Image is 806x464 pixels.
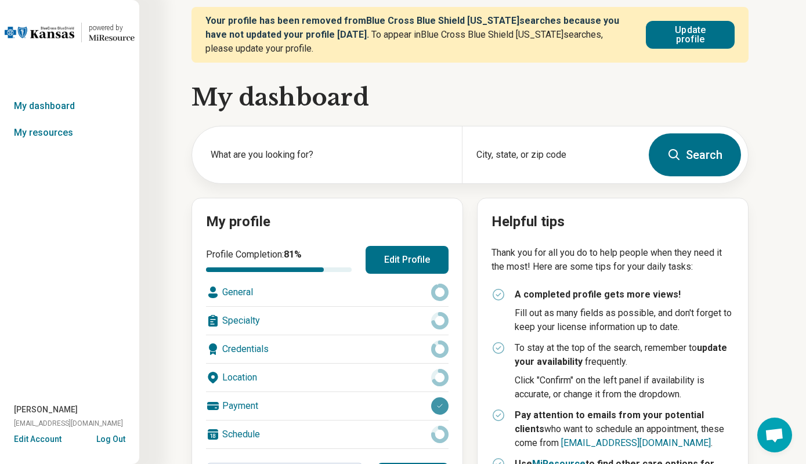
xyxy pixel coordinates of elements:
[515,306,734,334] p: Fill out as many fields as possible, and don't forget to keep your license information up to date.
[14,404,78,416] span: [PERSON_NAME]
[206,335,449,363] div: Credentials
[206,392,449,420] div: Payment
[5,19,74,46] img: Blue Cross Blue Shield Kansas
[205,29,603,54] span: To appear in Blue Cross Blue Shield [US_STATE] searches, please update your profile.
[561,437,711,448] a: [EMAIL_ADDRESS][DOMAIN_NAME]
[515,409,704,434] strong: Pay attention to emails from your potential clients
[206,420,449,448] div: Schedule
[206,212,449,232] h2: My profile
[491,212,734,232] h2: Helpful tips
[205,15,619,40] span: Your profile has been removed from Blue Cross Blue Shield [US_STATE] searches because you have no...
[757,418,792,452] div: Open chat
[515,408,734,450] p: who want to schedule an appointment, these come from .
[366,246,449,274] button: Edit Profile
[206,307,449,335] div: Specialty
[649,133,741,176] button: Search
[5,19,135,46] a: Blue Cross Blue Shield Kansaspowered by
[14,418,123,429] span: [EMAIL_ADDRESS][DOMAIN_NAME]
[206,278,449,306] div: General
[515,341,734,369] p: To stay at the top of the search, remember to frequently.
[211,148,448,162] label: What are you looking for?
[206,248,352,272] div: Profile Completion:
[646,21,735,49] button: Update profile
[515,289,681,300] strong: A completed profile gets more views!
[515,374,734,401] p: Click "Confirm" on the left panel if availability is accurate, or change it from the dropdown.
[491,246,734,274] p: Thank you for all you do to help people when they need it the most! Here are some tips for your d...
[89,23,135,33] div: powered by
[96,433,125,443] button: Log Out
[284,249,302,260] span: 81 %
[191,81,749,114] h1: My dashboard
[14,433,62,445] button: Edit Account
[515,342,727,367] strong: update your availability
[206,364,449,391] div: Location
